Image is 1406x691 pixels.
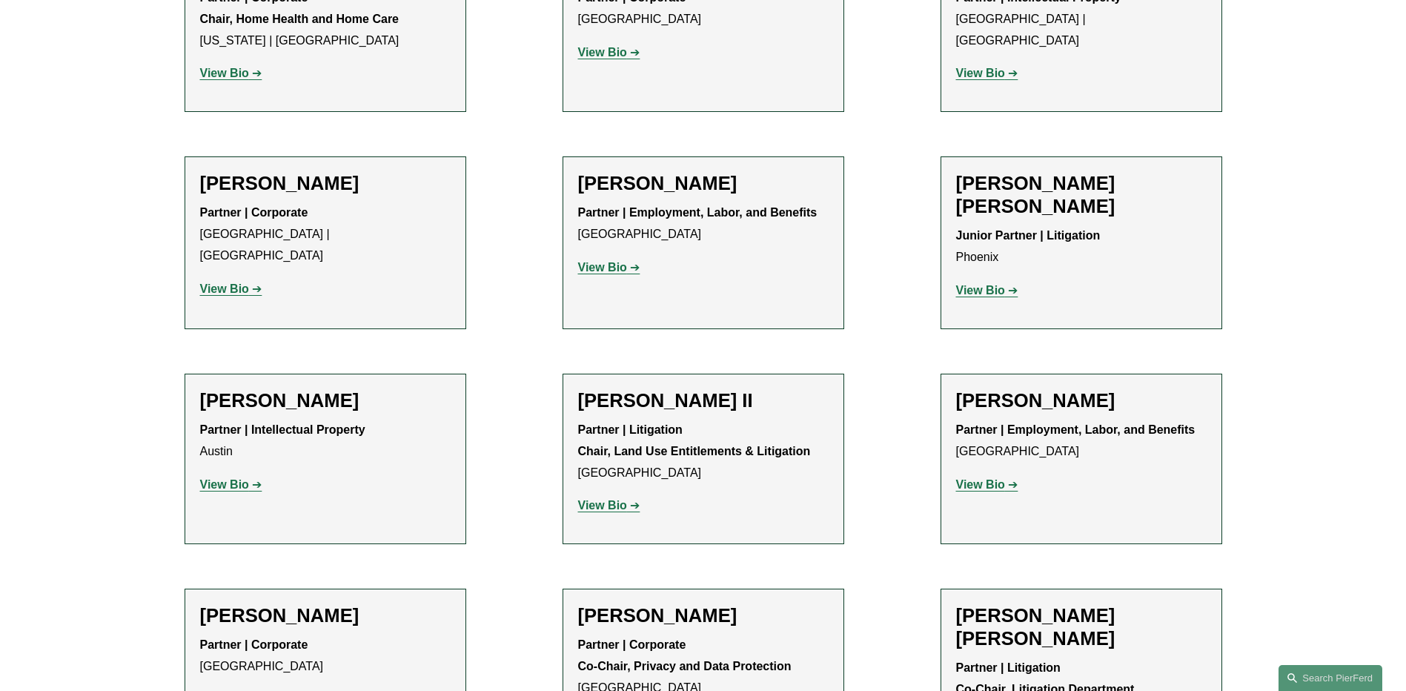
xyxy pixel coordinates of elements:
h2: [PERSON_NAME] [956,389,1207,412]
strong: Partner | Corporate Co-Chair, Privacy and Data Protection [578,638,792,672]
a: View Bio [200,478,262,491]
p: [GEOGRAPHIC_DATA] [578,420,829,483]
strong: View Bio [956,67,1005,79]
p: Austin [200,420,451,463]
strong: View Bio [578,499,627,512]
a: View Bio [956,284,1018,297]
p: [GEOGRAPHIC_DATA] | [GEOGRAPHIC_DATA] [200,202,451,266]
strong: Partner | Corporate [200,206,308,219]
h2: [PERSON_NAME] [578,604,829,627]
h2: [PERSON_NAME] [578,172,829,195]
a: View Bio [578,46,640,59]
p: Phoenix [956,225,1207,268]
a: View Bio [200,282,262,295]
strong: View Bio [200,282,249,295]
strong: Junior Partner | Litigation [956,229,1101,242]
strong: Partner | Corporate [200,638,308,651]
strong: View Bio [956,478,1005,491]
strong: Partner | Intellectual Property [200,423,365,436]
h2: [PERSON_NAME] [PERSON_NAME] [956,172,1207,218]
strong: View Bio [956,284,1005,297]
h2: [PERSON_NAME] II [578,389,829,412]
strong: Partner | Litigation Chair, Land Use Entitlements & Litigation [578,423,811,457]
h2: [PERSON_NAME] [200,604,451,627]
strong: View Bio [578,46,627,59]
h2: [PERSON_NAME] [200,172,451,195]
a: View Bio [956,67,1018,79]
a: View Bio [200,67,262,79]
a: View Bio [956,478,1018,491]
h2: [PERSON_NAME] [200,389,451,412]
p: [GEOGRAPHIC_DATA] [578,202,829,245]
strong: Partner | Employment, Labor, and Benefits [956,423,1196,436]
a: View Bio [578,261,640,274]
h2: [PERSON_NAME] [PERSON_NAME] [956,604,1207,650]
strong: View Bio [200,67,249,79]
strong: Chair, Home Health and Home Care [200,13,399,25]
strong: View Bio [578,261,627,274]
strong: View Bio [200,478,249,491]
a: View Bio [578,499,640,512]
p: [GEOGRAPHIC_DATA] [200,635,451,678]
strong: Partner | Employment, Labor, and Benefits [578,206,818,219]
a: Search this site [1279,665,1382,691]
p: [GEOGRAPHIC_DATA] [956,420,1207,463]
